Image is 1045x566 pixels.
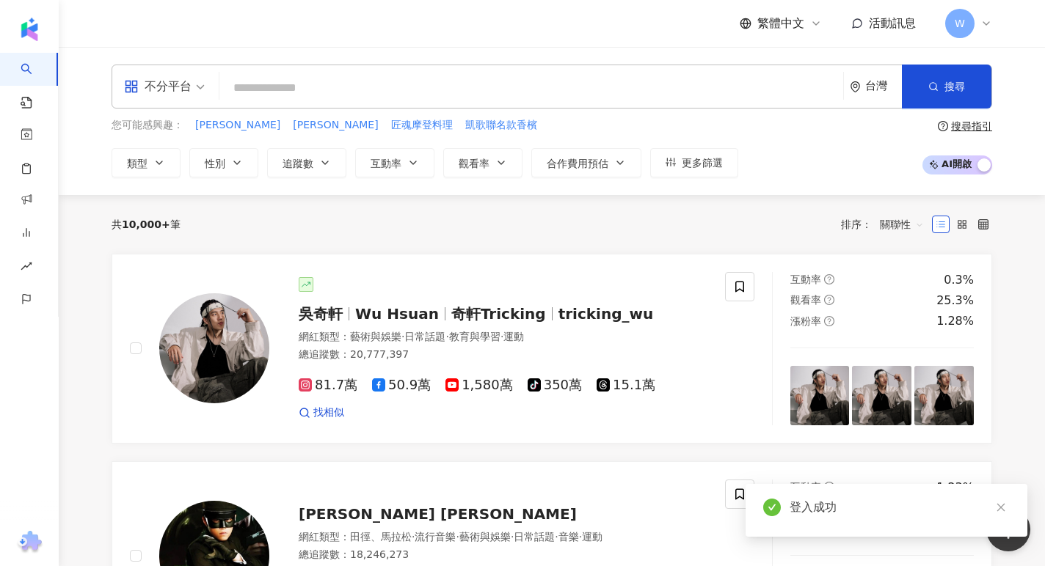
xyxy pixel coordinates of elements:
span: 吳奇軒 [299,305,343,323]
span: 觀看率 [790,294,821,306]
button: 搜尋 [902,65,991,109]
span: 匠魂摩登料理 [391,118,453,133]
div: 總追蹤數 ： 20,777,397 [299,348,707,362]
button: 匠魂摩登料理 [390,117,454,133]
span: 教育與學習 [449,331,500,342]
button: 觀看率 [443,148,522,177]
span: 15.1萬 [597,378,655,393]
span: 追蹤數 [283,158,313,169]
button: [PERSON_NAME] [292,117,379,133]
span: question-circle [824,316,834,326]
a: 找相似 [299,405,344,420]
span: question-circle [824,295,834,305]
span: 凱歌聯名款香檳 [465,118,537,133]
span: rise [21,251,32,284]
span: 性別 [205,158,225,169]
div: 網紅類型 ： [299,530,707,545]
span: question-circle [824,274,834,284]
button: 凱歌聯名款香檳 [465,117,538,133]
span: 您可能感興趣： [112,118,183,133]
span: · [555,531,558,543]
span: close [996,502,1006,512]
div: 1.23% [936,479,974,496]
a: KOL Avatar吳奇軒Wu Hsuan奇軒Trickingtricking_wu網紅類型：藝術與娛樂·日常話題·教育與學習·運動總追蹤數：20,777,39781.7萬50.9萬1,580萬... [112,254,992,444]
span: [PERSON_NAME] [195,118,280,133]
span: 活動訊息 [869,16,916,30]
span: Wu Hsuan [355,305,439,323]
div: 排序： [841,213,932,236]
span: question-circle [824,482,834,492]
img: chrome extension [15,531,44,554]
span: 10,000+ [122,218,170,230]
span: environment [850,81,861,92]
span: 1,580萬 [445,378,513,393]
span: · [500,331,503,342]
a: search [21,53,50,110]
span: · [511,531,514,543]
span: 搜尋 [944,81,965,92]
button: 類型 [112,148,181,177]
span: 觀看率 [459,158,489,169]
span: 350萬 [528,378,582,393]
span: 類型 [127,158,148,169]
img: post-image [914,366,974,425]
img: logo icon [18,18,41,41]
button: 互動率 [355,148,434,177]
button: 追蹤數 [267,148,346,177]
span: question-circle [938,121,948,131]
span: 更多篩選 [682,157,723,169]
div: 共 筆 [112,218,181,230]
img: KOL Avatar [159,293,269,403]
span: 繁體中文 [757,15,804,32]
span: 81.7萬 [299,378,357,393]
button: 合作費用預估 [531,148,641,177]
span: 運動 [503,331,524,342]
span: · [401,331,404,342]
button: [PERSON_NAME] [194,117,281,133]
span: appstore [124,79,139,94]
span: · [445,331,448,342]
div: 不分平台 [124,75,192,98]
span: [PERSON_NAME] [PERSON_NAME] [299,505,577,523]
span: W [955,15,965,32]
div: 登入成功 [790,499,1010,516]
span: tricking_wu [558,305,654,323]
div: 網紅類型 ： [299,330,707,345]
div: 1.28% [936,313,974,329]
span: · [579,531,582,543]
button: 性別 [189,148,258,177]
div: 總追蹤數 ： 18,246,273 [299,548,707,562]
div: 台灣 [865,80,902,92]
span: 互動率 [371,158,401,169]
span: 音樂 [558,531,579,543]
span: 漲粉率 [790,315,821,327]
span: 互動率 [790,273,821,285]
div: 搜尋指引 [951,120,992,132]
span: 合作費用預估 [547,158,608,169]
span: 運動 [582,531,602,543]
span: 流行音樂 [415,531,456,543]
span: 藝術與娛樂 [350,331,401,342]
span: 藝術與娛樂 [459,531,511,543]
span: 找相似 [313,405,344,420]
span: check-circle [763,499,781,516]
div: 25.3% [936,293,974,309]
span: 互動率 [790,481,821,493]
span: · [412,531,415,543]
span: 50.9萬 [372,378,431,393]
span: 日常話題 [404,331,445,342]
span: [PERSON_NAME] [293,118,378,133]
span: · [456,531,459,543]
button: 更多篩選 [650,148,738,177]
img: post-image [852,366,911,425]
span: 關聯性 [880,213,924,236]
span: 奇軒Tricking [451,305,546,323]
span: 田徑、馬拉松 [350,531,412,543]
span: 日常話題 [514,531,555,543]
div: 0.3% [944,272,974,288]
img: post-image [790,366,850,425]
